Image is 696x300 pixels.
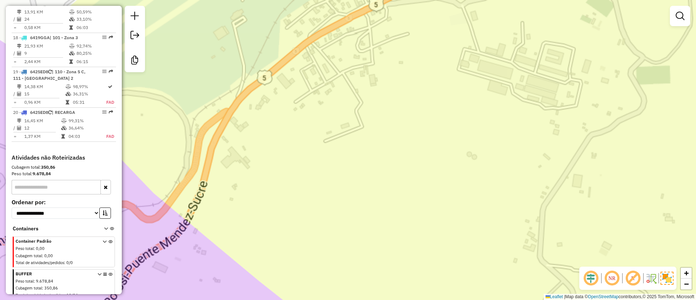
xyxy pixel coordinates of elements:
[48,110,52,115] i: Veículo já utilizado nesta sessão
[44,253,53,258] span: 0,00
[30,35,50,40] span: 6419GGA
[16,260,64,265] span: Total de atividades/pedidos
[66,260,73,265] span: 0/0
[12,164,116,170] div: Cubagem total:
[24,90,65,98] td: 15
[17,51,21,56] i: Total de Atividades
[16,238,94,244] span: Container Padrão
[16,253,42,258] span: Cubagem total
[24,133,61,140] td: 1,37 KM
[13,124,17,132] td: /
[24,99,65,106] td: 0,96 KM
[36,246,45,251] span: 0,00
[13,50,17,57] td: /
[64,293,65,298] span: :
[564,294,565,299] span: |
[69,44,75,48] i: % de utilização do peso
[24,58,69,65] td: 2,44 KM
[684,279,689,288] span: −
[72,99,106,106] td: 05:31
[13,58,17,65] td: =
[76,16,113,23] td: 33,10%
[13,225,95,233] span: Containers
[17,10,21,14] i: Distância Total
[13,69,86,81] span: | 110 - Zona 5 C, 111 - [GEOGRAPHIC_DATA] 2
[12,170,116,177] div: Peso total:
[50,35,78,40] span: | 101 - Zona 3
[645,272,657,284] img: Fluxo de ruas
[69,25,73,30] i: Tempo total em rota
[68,124,98,132] td: 36,64%
[30,69,48,74] span: 6425ED8
[24,124,61,132] td: 12
[61,119,67,123] i: % de utilização do peso
[13,110,75,115] span: 20 -
[33,171,51,176] strong: 9.678,84
[128,53,142,69] a: Criar modelo
[44,285,58,291] span: 350,86
[102,69,107,74] em: Opções
[17,119,21,123] i: Distância Total
[13,99,17,106] td: =
[72,90,106,98] td: 36,31%
[12,154,116,161] h4: Atividades não Roteirizadas
[68,133,98,140] td: 04:03
[13,16,17,23] td: /
[624,270,642,287] span: Exibir rótulo
[16,246,34,251] span: Peso total
[684,268,689,278] span: +
[98,133,115,140] td: FAD
[17,85,21,89] i: Distância Total
[72,83,106,90] td: 98,97%
[106,99,115,106] td: FAD
[103,272,107,300] i: Opções
[17,44,21,48] i: Distância Total
[42,285,43,291] span: :
[24,24,69,31] td: 0,58 KM
[76,58,113,65] td: 06:15
[69,59,73,64] i: Tempo total em rota
[109,69,113,74] em: Rota exportada
[13,35,78,40] span: 18 -
[52,110,75,115] span: | RECARGA
[16,279,34,284] span: Peso total
[13,24,17,31] td: =
[109,35,113,40] em: Rota exportada
[16,271,94,277] span: BUFFER
[34,246,35,251] span: :
[681,268,692,279] a: Zoom in
[36,279,53,284] span: 9.678,84
[13,133,17,140] td: =
[24,117,61,124] td: 16,45 KM
[76,8,113,16] td: 50,59%
[13,69,86,81] span: 19 -
[61,126,67,130] i: % de utilização da cubagem
[30,110,48,115] span: 6425ED8
[128,9,142,25] a: Nova sessão e pesquisa
[42,253,43,258] span: :
[582,270,600,287] span: Ocultar deslocamento
[66,85,71,89] i: % de utilização do peso
[48,70,52,74] i: Veículo já utilizado nesta sessão
[109,110,113,114] em: Rota exportada
[681,279,692,289] a: Zoom out
[68,117,98,124] td: 99,31%
[24,8,69,16] td: 13,91 KM
[69,51,75,56] i: % de utilização da cubagem
[660,272,674,285] img: Exibir/Ocultar setores
[41,164,55,170] strong: 350,86
[17,17,21,21] i: Total de Atividades
[16,293,64,298] span: Total de atividades/pedidos
[76,42,113,50] td: 92,74%
[64,260,65,265] span: :
[673,9,687,23] a: Exibir filtros
[24,50,69,57] td: 9
[76,24,113,31] td: 06:03
[128,28,142,44] a: Exportar sessão
[588,294,619,299] a: OpenStreetMap
[16,285,42,291] span: Cubagem total
[13,90,17,98] td: /
[544,294,696,300] div: Map data © contributors,© 2025 TomTom, Microsoft
[66,92,71,96] i: % de utilização da cubagem
[546,294,563,299] a: Leaflet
